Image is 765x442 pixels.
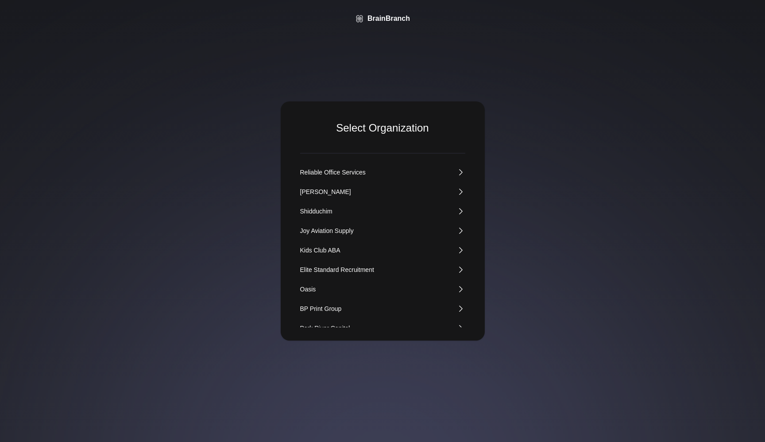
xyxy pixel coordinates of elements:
a: BP Print Group [300,304,465,313]
div: BrainBranch [367,14,410,23]
div: Kids Club ABA [300,246,340,255]
div: Oasis [300,285,316,294]
div: Elite Standard Recruitment [300,265,374,274]
a: Shidduchim [300,207,465,216]
div: BP Print Group [300,304,342,313]
div: Select Organization [300,121,465,135]
a: Elite Standard Recruitment [300,265,465,274]
img: BrainBranch Logo [355,14,364,23]
div: [PERSON_NAME] [300,187,351,196]
a: Park River Capital [300,324,465,333]
a: Oasis [300,285,465,294]
a: Joy Aviation Supply [300,226,465,235]
a: Kids Club ABA [300,246,465,255]
div: Park River Capital [300,324,350,333]
div: Shidduchim [300,207,332,216]
a: [PERSON_NAME] [300,187,465,196]
div: Joy Aviation Supply [300,226,354,235]
a: Reliable Office Services [300,168,465,177]
div: Reliable Office Services [300,168,366,177]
